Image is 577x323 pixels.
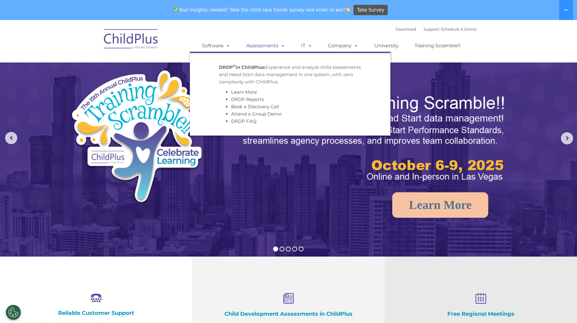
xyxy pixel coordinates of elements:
h4: Reliable Customer Support [30,310,162,316]
a: University [368,40,405,52]
a: IT [295,40,318,52]
a: Assessments [240,40,291,52]
a: Book a Discovery Call [231,104,279,109]
span: Last name [84,40,103,45]
font: | [396,27,476,32]
a: Training Scramble!! [409,40,466,52]
img: ChildPlus by Procare Solutions [101,25,161,55]
img: ✅ [174,7,178,12]
a: DRDP Reports [231,96,264,102]
a: Software [196,40,236,52]
sup: © [233,64,236,68]
strong: DRDP in ChildPlus: [219,64,265,70]
a: Attend a Group Demo [231,111,281,117]
a: Learn More [392,192,488,218]
a: Company [322,40,364,52]
h4: Free Regional Meetings [415,311,547,317]
a: Take Survey [353,5,388,15]
span: Your insights needed! Take the child care trends survey and enter to win! [171,4,353,16]
span: Take Survey [357,5,384,15]
a: Support [423,27,439,32]
p: Experience and analyze child assessments and Head Start data management in one system, with zero ... [219,64,361,86]
a: Download [396,27,416,32]
h4: Child Development Assessments in ChildPlus [223,311,354,317]
a: DRDP FAQ [231,118,257,124]
a: Schedule A Demo [441,27,476,32]
a: Learn More [231,89,257,95]
img: 👏 [346,7,350,12]
button: Cookies Settings [6,305,21,320]
span: Phone number [84,65,110,69]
